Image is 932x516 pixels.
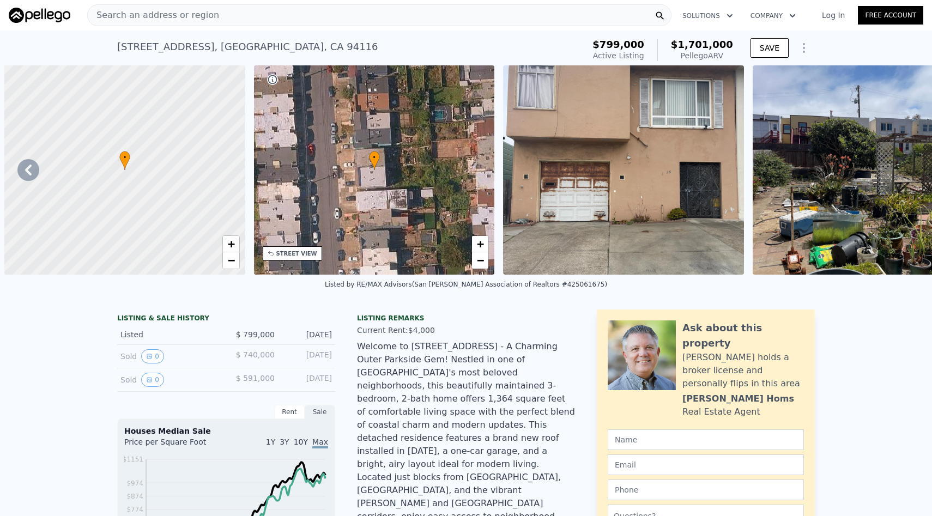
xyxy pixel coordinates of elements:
[608,429,804,450] input: Name
[236,330,275,339] span: $ 799,000
[227,253,234,267] span: −
[809,10,858,21] a: Log In
[408,326,435,335] span: $4,000
[682,320,804,351] div: Ask about this property
[283,373,332,387] div: [DATE]
[120,329,217,340] div: Listed
[472,252,488,269] a: Zoom out
[124,426,328,436] div: Houses Median Sale
[141,373,164,387] button: View historical data
[312,438,328,448] span: Max
[593,51,644,60] span: Active Listing
[357,314,575,323] div: Listing remarks
[223,252,239,269] a: Zoom out
[117,39,378,54] div: [STREET_ADDRESS] , [GEOGRAPHIC_DATA] , CA 94116
[357,326,408,335] span: Current Rent:
[119,151,130,170] div: •
[682,405,760,418] div: Real Estate Agent
[671,39,733,50] span: $1,701,000
[477,237,484,251] span: +
[266,438,275,446] span: 1Y
[608,454,804,475] input: Email
[236,374,275,383] span: $ 591,000
[325,281,607,288] div: Listed by RE/MAX Advisors (San [PERSON_NAME] Association of Realtors #425061675)
[608,479,804,500] input: Phone
[682,351,804,390] div: [PERSON_NAME] holds a broker license and personally flips in this area
[123,456,143,463] tspan: $1151
[9,8,70,23] img: Pellego
[858,6,923,25] a: Free Account
[126,506,143,513] tspan: $774
[88,9,219,22] span: Search an address or region
[120,373,217,387] div: Sold
[674,6,742,26] button: Solutions
[477,253,484,267] span: −
[120,349,217,363] div: Sold
[283,349,332,363] div: [DATE]
[141,349,164,363] button: View historical data
[236,350,275,359] span: $ 740,000
[793,37,815,59] button: Show Options
[227,237,234,251] span: +
[472,236,488,252] a: Zoom in
[119,153,130,162] span: •
[280,438,289,446] span: 3Y
[126,493,143,500] tspan: $874
[294,438,308,446] span: 10Y
[369,153,380,162] span: •
[503,65,744,275] img: Sale: 167323616 Parcel: 56005730
[751,38,789,58] button: SAVE
[126,479,143,487] tspan: $974
[671,50,733,61] div: Pellego ARV
[223,236,239,252] a: Zoom in
[305,405,335,419] div: Sale
[124,436,226,454] div: Price per Square Foot
[274,405,305,419] div: Rent
[283,329,332,340] div: [DATE]
[682,392,794,405] div: [PERSON_NAME] Homs
[592,39,644,50] span: $799,000
[369,151,380,170] div: •
[276,250,317,258] div: STREET VIEW
[117,314,335,325] div: LISTING & SALE HISTORY
[742,6,804,26] button: Company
